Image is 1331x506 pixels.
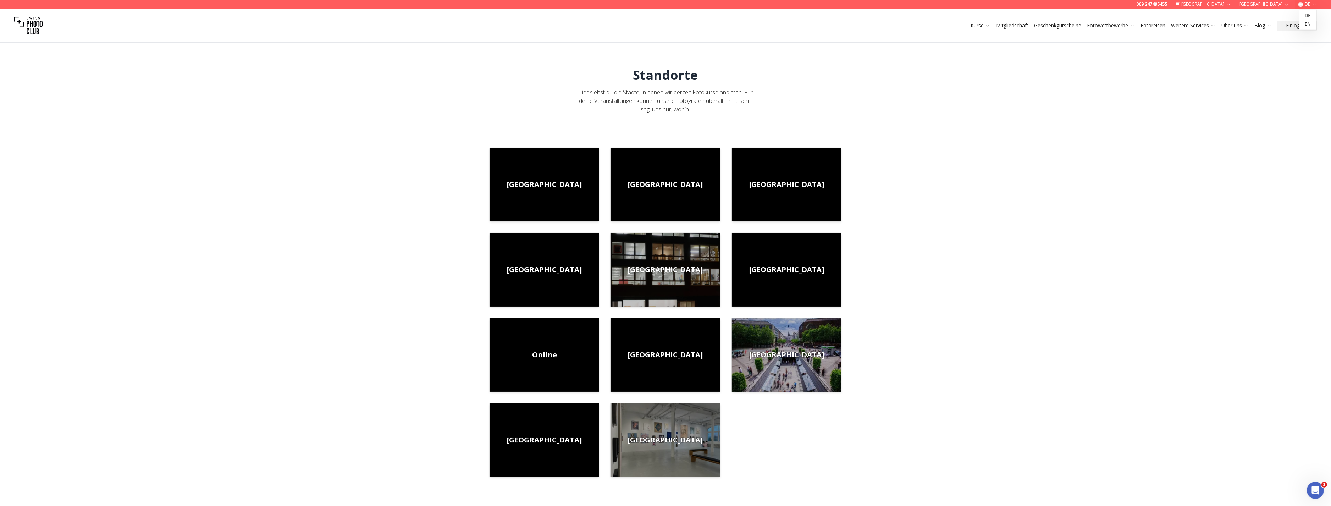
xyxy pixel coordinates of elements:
[1300,20,1315,28] a: en
[532,350,557,360] span: Online
[1087,22,1135,29] a: Fotowettbewerbe
[490,148,599,221] a: [GEOGRAPHIC_DATA]
[633,68,698,82] h1: Standorte
[732,318,841,392] a: [GEOGRAPHIC_DATA]
[611,233,720,307] a: [GEOGRAPHIC_DATA]
[1277,21,1317,31] button: Einloggen
[1168,21,1219,31] button: Weitere Services
[1034,22,1081,29] a: Geschenkgutscheine
[732,318,841,392] img: hannover
[749,265,824,275] span: [GEOGRAPHIC_DATA]
[732,148,841,221] a: [GEOGRAPHIC_DATA]
[490,403,599,477] img: dresden
[1141,22,1165,29] a: Fotoreisen
[507,265,582,275] span: [GEOGRAPHIC_DATA]
[968,21,993,31] button: Kurse
[611,318,720,392] img: leipzig
[611,148,720,221] a: [GEOGRAPHIC_DATA]
[1031,21,1084,31] button: Geschenkgutscheine
[1307,482,1324,499] iframe: Intercom live chat
[1171,22,1216,29] a: Weitere Services
[971,22,990,29] a: Kurse
[1321,482,1327,488] span: 1
[1084,21,1138,31] button: Fotowettbewerbe
[1219,21,1252,31] button: Über uns
[507,180,582,189] span: [GEOGRAPHIC_DATA]
[490,318,599,392] a: Online
[1254,22,1272,29] a: Blog
[14,11,43,40] img: Swiss photo club
[611,148,720,221] img: frankfurt
[490,233,599,307] img: berlin
[1136,1,1167,7] a: 069 247495455
[732,233,841,307] a: [GEOGRAPHIC_DATA]
[490,318,599,392] img: online
[578,88,753,113] span: Hier siehst du die Städte, in denen wir derzeit Fotokurse anbieten. Für deine Veranstaltungen kön...
[628,265,703,275] span: [GEOGRAPHIC_DATA]
[996,22,1028,29] a: Mitgliedschaft
[611,233,720,307] img: koeln
[732,148,841,221] img: munchen
[749,350,824,360] span: [GEOGRAPHIC_DATA]
[490,233,599,307] a: [GEOGRAPHIC_DATA]
[490,403,599,477] a: [GEOGRAPHIC_DATA]
[611,403,720,477] a: [GEOGRAPHIC_DATA]
[1221,22,1249,29] a: Über uns
[628,180,703,189] span: [GEOGRAPHIC_DATA]
[1138,21,1168,31] button: Fotoreisen
[749,180,824,189] span: [GEOGRAPHIC_DATA]
[993,21,1031,31] button: Mitgliedschaft
[1252,21,1275,31] button: Blog
[507,435,582,445] span: [GEOGRAPHIC_DATA]
[1300,11,1315,20] a: de
[1299,10,1316,30] div: DE
[628,435,703,445] span: [GEOGRAPHIC_DATA]
[628,350,703,360] span: [GEOGRAPHIC_DATA]
[490,148,599,221] img: stuttgart
[611,318,720,392] a: [GEOGRAPHIC_DATA]
[732,233,841,307] img: hamburg
[611,403,720,477] img: konstanz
